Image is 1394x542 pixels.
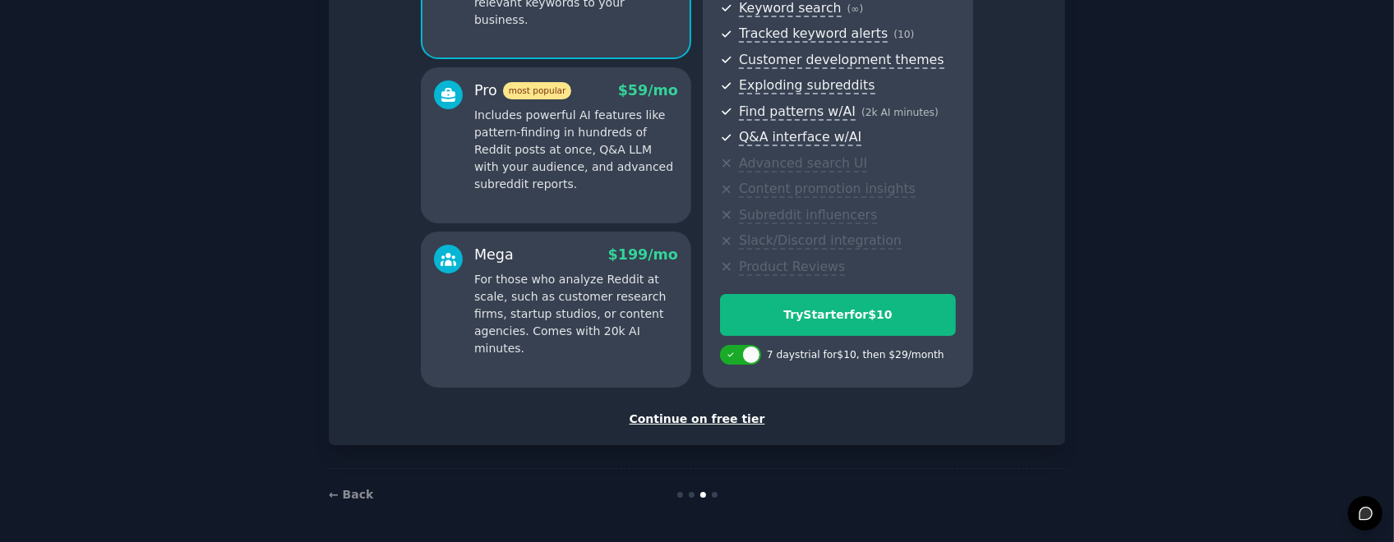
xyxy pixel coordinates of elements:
a: ← Back [329,488,373,501]
span: $ 199 /mo [608,246,678,263]
span: Product Reviews [739,259,845,276]
span: Tracked keyword alerts [739,25,888,43]
span: Find patterns w/AI [739,103,856,121]
span: $ 59 /mo [618,82,678,99]
button: TryStarterfor$10 [720,294,956,336]
span: Slack/Discord integration [739,232,902,250]
p: For those who analyze Reddit at scale, such as customer research firms, startup studios, or conte... [474,271,678,357]
div: Mega [474,245,514,265]
div: 7 days trial for $10 , then $ 29 /month [767,348,944,363]
div: Try Starter for $10 [721,306,955,324]
div: Continue on free tier [346,411,1048,428]
p: Includes powerful AI features like pattern-finding in hundreds of Reddit posts at once, Q&A LLM w... [474,107,678,193]
span: Customer development themes [739,52,944,69]
span: ( 10 ) [893,29,914,40]
span: Content promotion insights [739,181,916,198]
div: Pro [474,80,571,101]
span: Advanced search UI [739,155,867,172]
span: ( 2k AI minutes ) [861,107,939,118]
span: most popular [503,82,572,99]
span: Q&A interface w/AI [739,129,861,146]
span: ( ∞ ) [847,3,864,15]
span: Exploding subreddits [739,77,875,94]
span: Subreddit influencers [739,207,877,224]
